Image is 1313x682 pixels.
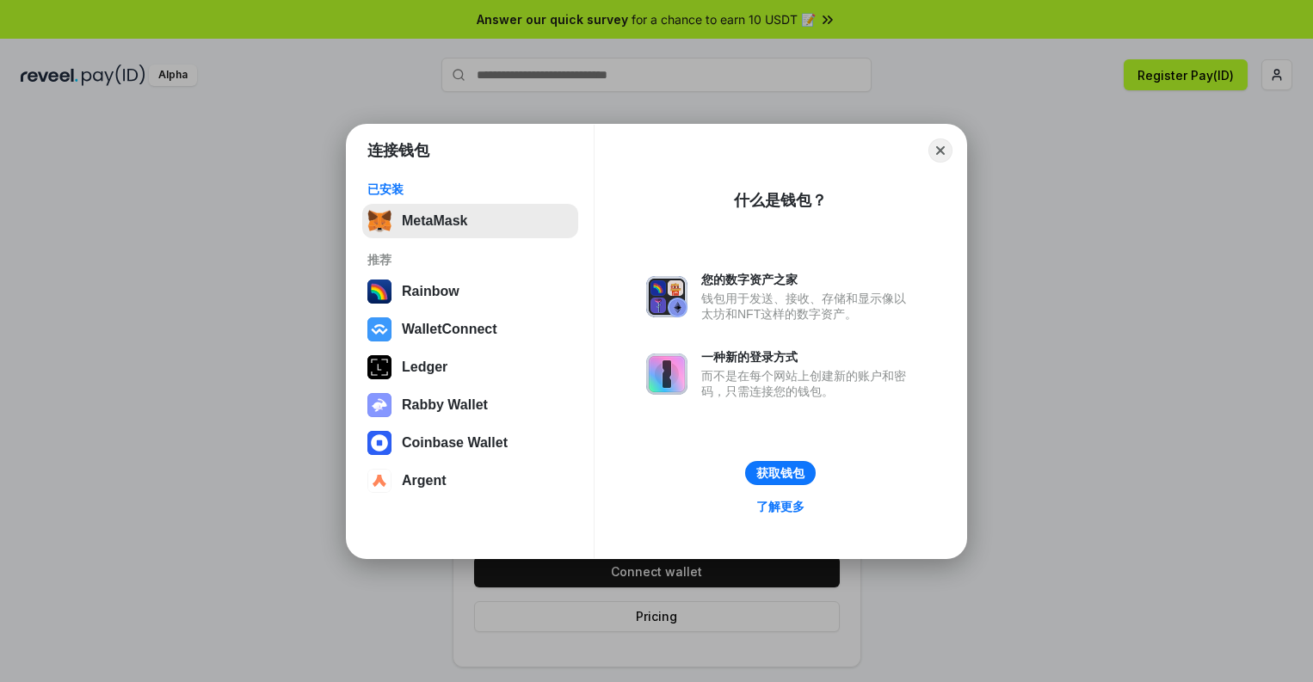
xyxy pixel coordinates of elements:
button: WalletConnect [362,312,578,347]
button: Rabby Wallet [362,388,578,422]
div: 钱包用于发送、接收、存储和显示像以太坊和NFT这样的数字资产。 [701,291,915,322]
img: svg+xml,%3Csvg%20width%3D%2228%22%20height%3D%2228%22%20viewBox%3D%220%200%2028%2028%22%20fill%3D... [367,317,391,341]
div: 什么是钱包？ [734,190,827,211]
div: 而不是在每个网站上创建新的账户和密码，只需连接您的钱包。 [701,368,915,399]
div: 获取钱包 [756,465,804,481]
h1: 连接钱包 [367,140,429,161]
div: 已安装 [367,181,573,197]
img: svg+xml,%3Csvg%20width%3D%2228%22%20height%3D%2228%22%20viewBox%3D%220%200%2028%2028%22%20fill%3D... [367,469,391,493]
button: Rainbow [362,274,578,309]
div: WalletConnect [402,322,497,337]
img: svg+xml,%3Csvg%20xmlns%3D%22http%3A%2F%2Fwww.w3.org%2F2000%2Fsvg%22%20width%3D%2228%22%20height%3... [367,355,391,379]
div: Coinbase Wallet [402,435,508,451]
div: 您的数字资产之家 [701,272,915,287]
button: Ledger [362,350,578,384]
div: MetaMask [402,213,467,229]
button: 获取钱包 [745,461,816,485]
button: Close [928,138,952,163]
div: Argent [402,473,447,488]
button: Coinbase Wallet [362,426,578,460]
a: 了解更多 [746,495,815,518]
div: Rainbow [402,284,459,299]
img: svg+xml,%3Csvg%20fill%3D%22none%22%20height%3D%2233%22%20viewBox%3D%220%200%2035%2033%22%20width%... [367,209,391,233]
div: 一种新的登录方式 [701,349,915,365]
div: 推荐 [367,252,573,267]
div: 了解更多 [756,499,804,514]
img: svg+xml,%3Csvg%20xmlns%3D%22http%3A%2F%2Fwww.w3.org%2F2000%2Fsvg%22%20fill%3D%22none%22%20viewBox... [646,276,687,317]
button: MetaMask [362,204,578,238]
img: svg+xml,%3Csvg%20width%3D%2228%22%20height%3D%2228%22%20viewBox%3D%220%200%2028%2028%22%20fill%3D... [367,431,391,455]
div: Rabby Wallet [402,397,488,413]
img: svg+xml,%3Csvg%20xmlns%3D%22http%3A%2F%2Fwww.w3.org%2F2000%2Fsvg%22%20fill%3D%22none%22%20viewBox... [367,393,391,417]
button: Argent [362,464,578,498]
img: svg+xml,%3Csvg%20xmlns%3D%22http%3A%2F%2Fwww.w3.org%2F2000%2Fsvg%22%20fill%3D%22none%22%20viewBox... [646,353,687,395]
img: svg+xml,%3Csvg%20width%3D%22120%22%20height%3D%22120%22%20viewBox%3D%220%200%20120%20120%22%20fil... [367,280,391,304]
div: Ledger [402,359,447,375]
